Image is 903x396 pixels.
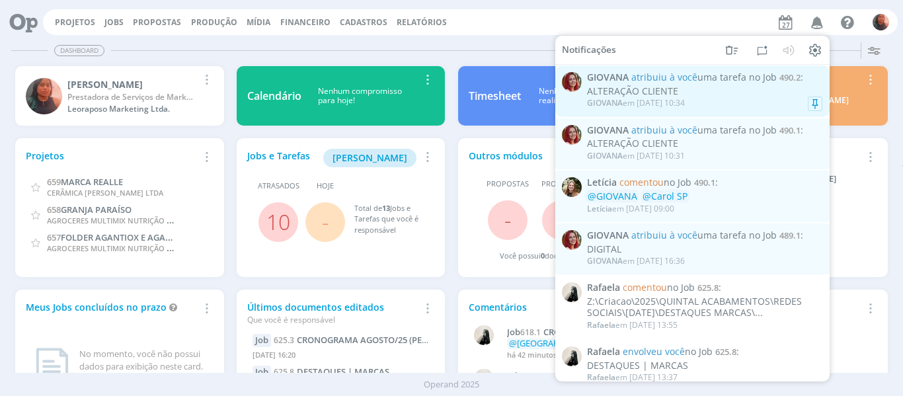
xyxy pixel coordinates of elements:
[587,124,629,136] span: GIOVANA
[520,327,541,338] span: 618.1
[507,327,649,338] a: Job618.1CRONOGRAMA INSTAGRAM
[47,176,61,188] span: 659
[247,88,301,104] div: Calendário
[274,366,294,377] span: 625.8
[521,87,641,106] div: Nenhum apontamento realizado hoje!
[26,149,198,163] div: Projetos
[274,334,440,346] a: 625.3CRONOGRAMA AGOSTO/25 (PEÇAS)
[587,282,620,294] span: Rafaela
[61,204,132,216] span: GRANJA PARAÍSO
[694,177,715,188] span: 490.1
[587,346,822,358] span: :
[47,188,163,198] span: CERÂMICA [PERSON_NAME] LTDA
[469,300,641,314] div: Comentários
[47,231,61,243] span: 657
[276,17,334,28] button: Financeiro
[872,11,890,34] button: C
[253,366,271,379] div: Job
[587,124,822,136] span: :
[354,203,422,236] div: Total de Jobs e Tarefas que você é responsável
[274,366,389,377] a: 625.8DESTAQUES | MARCAS
[253,334,271,347] div: Job
[623,345,685,358] span: envolveu você
[631,71,777,83] span: uma tarefa no Job
[258,180,299,192] span: Atrasados
[500,251,624,262] div: Você possui documentos em atraso
[333,151,407,164] span: [PERSON_NAME]
[541,178,582,190] span: Produção
[507,371,649,381] a: Job618.2CRONOGRAMA LINKEDIN
[323,151,416,163] a: [PERSON_NAME]
[266,208,290,236] a: 10
[588,190,637,202] span: @GIOVANA
[79,348,208,374] div: No momento, você não possui dados para exibição neste card.
[336,17,391,28] button: Cadastros
[587,72,822,83] span: :
[54,45,104,56] span: Dashboard
[397,17,447,28] a: Relatórios
[587,296,822,319] div: Z:\Criacao\2025\QUINTAL ACABAMENTOS\REDES SOCIAIS\[DATE]\DESTAQUES MARCAS\...
[322,208,329,236] span: -
[31,348,69,393] img: dashboard_not_found.png
[779,229,801,241] span: 489.1
[587,319,615,330] span: Rafaela
[587,243,822,255] div: DIGITAL
[247,17,270,28] a: Mídia
[587,320,678,329] div: em [DATE] 13:55
[301,87,419,106] div: Nenhum compromisso para hoje!
[541,251,545,260] span: 0
[623,281,667,294] span: comentou
[562,124,582,144] img: G
[587,373,678,382] div: em [DATE] 13:37
[587,151,685,161] div: em [DATE] 10:31
[873,14,889,30] img: C
[587,230,822,241] span: :
[507,350,557,360] span: há 42 minutos
[587,72,629,83] span: GIOVANA
[51,17,99,28] button: Projetos
[47,241,216,254] span: AGROCERES MULTIMIX NUTRIÇÃO ANIMAL LTDA.
[47,204,61,216] span: 658
[779,124,801,136] span: 490.1
[587,177,822,188] span: :
[562,230,582,250] img: G
[247,314,419,326] div: Que você é responsável
[393,17,451,28] button: Relatórios
[619,176,691,188] span: no Job
[61,231,208,243] span: FOLDER AGANTIOX E AGANTIOX PET
[297,366,389,377] span: DESTAQUES | MARCAS
[507,326,605,348] span: CRONOGRAMA INSTAGRAM
[67,103,198,115] div: Leoraposo Marketing Ltda.
[67,77,198,91] div: Carol SP
[587,97,623,108] span: GIOVANA
[129,17,185,28] button: Propostas
[340,17,387,28] span: Cadastros
[587,150,623,161] span: GIOVANA
[587,138,822,149] div: ALTERAÇÃO CLIENTE
[643,190,687,202] span: @Carol SP
[47,203,132,216] a: 658GRANJA PARAÍSO
[323,149,416,167] button: [PERSON_NAME]
[191,17,237,28] a: Produção
[587,255,623,266] span: GIOVANA
[587,346,620,358] span: Rafaela
[243,17,274,28] button: Mídia
[247,300,419,326] div: Últimos documentos editados
[631,229,777,241] span: uma tarefa no Job
[247,149,419,167] div: Jobs e Tarefas
[562,44,616,56] span: Notificações
[562,72,582,92] img: G
[631,123,697,136] span: atribuiu à você
[15,66,223,126] a: C[PERSON_NAME]Prestadora de Serviços de Marketing DigitalLeoraposo Marketing Ltda.
[587,86,822,97] div: ALTERAÇÃO CLIENTE
[587,230,629,241] span: GIOVANA
[274,335,294,346] span: 625.3
[562,177,582,197] img: L
[504,206,511,234] span: -
[469,88,521,104] div: Timesheet
[587,372,615,383] span: Rafaela
[474,369,494,389] img: R
[587,202,612,214] span: Letícia
[55,17,95,28] a: Projetos
[67,91,198,103] div: Prestadora de Serviços de Marketing Digital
